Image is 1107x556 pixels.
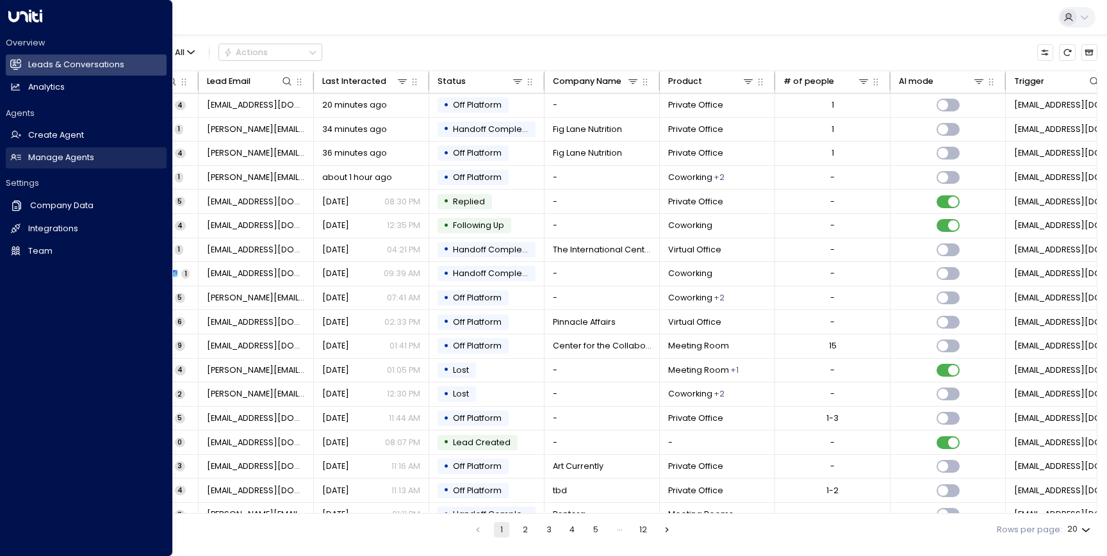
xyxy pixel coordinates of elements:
[30,200,94,212] h2: Company Data
[668,292,712,304] span: Coworking
[564,522,580,537] button: Go to page 4
[181,269,190,279] span: 1
[443,312,449,332] div: •
[830,268,835,279] div: -
[545,359,660,382] td: -
[175,486,186,495] span: 4
[322,340,349,352] span: Aug 29, 2025
[6,108,167,119] h2: Agents
[322,509,349,520] span: Aug 28, 2025
[392,509,420,520] p: 01:11 PM
[668,244,721,256] span: Virtual Office
[175,437,185,447] span: 0
[384,268,420,279] p: 09:39 AM
[28,81,65,94] h2: Analytics
[207,147,306,159] span: parker@figlanenutrition.com
[6,77,167,98] a: Analytics
[443,216,449,236] div: •
[453,268,536,279] span: Handoff Completed
[322,147,387,159] span: 36 minutes ago
[6,54,167,76] a: Leads & Conversations
[668,364,729,376] span: Meeting Room
[832,124,834,135] div: 1
[668,340,729,352] span: Meeting Room
[830,437,835,448] div: -
[322,172,392,183] span: about 1 hour ago
[714,292,725,304] div: Dedicated Desk,Private Office
[830,364,835,376] div: -
[322,413,349,424] span: Aug 29, 2025
[443,360,449,380] div: •
[443,95,449,115] div: •
[899,74,986,88] div: AI mode
[545,94,660,117] td: -
[668,74,702,88] div: Product
[668,196,723,208] span: Private Office
[207,413,306,424] span: business@wealthlegacyleads.com
[899,74,933,88] div: AI mode
[28,245,53,258] h2: Team
[443,432,449,452] div: •
[207,172,306,183] span: d.barber@s-haven.com
[207,292,306,304] span: christina.r.mill@gmail.com
[545,430,660,454] td: -
[470,522,675,537] nav: pagination navigation
[830,509,835,520] div: -
[322,268,349,279] span: Aug 30, 2025
[660,430,775,454] td: -
[207,244,306,256] span: lekeshialynch@gmail.com
[714,172,725,183] div: Dedicated Desk,Private Office
[384,196,420,208] p: 08:30 PM
[453,340,502,351] span: Off Platform
[443,409,449,429] div: •
[385,437,420,448] p: 08:07 PM
[207,437,306,448] span: business@wealthlegacyleads.com
[668,461,723,472] span: Private Office
[668,388,712,400] span: Coworking
[175,197,185,206] span: 5
[175,413,185,423] span: 5
[387,292,420,304] p: 07:41 AM
[6,177,167,189] h2: Settings
[218,44,322,61] div: Button group with a nested menu
[322,485,349,496] span: Aug 29, 2025
[997,524,1062,536] label: Rows per page:
[553,147,622,159] span: Fig Lane Nutrition
[553,74,621,88] div: Company Name
[553,316,616,328] span: Pinnacle Affairs
[612,522,627,537] div: …
[391,461,420,472] p: 11:16 AM
[28,59,124,71] h2: Leads & Conversations
[207,74,294,88] div: Lead Email
[207,124,306,135] span: parker@figlanenutrition.com
[175,124,183,134] span: 1
[545,262,660,286] td: -
[453,388,469,399] span: Lost
[443,505,449,525] div: •
[832,147,834,159] div: 1
[443,288,449,308] div: •
[553,244,652,256] span: The International Center for Wellness
[553,74,640,88] div: Company Name
[730,364,739,376] div: Private Office
[830,461,835,472] div: -
[1037,44,1053,60] button: Customize
[384,316,420,328] p: 02:33 PM
[28,129,84,142] h2: Create Agent
[387,364,420,376] p: 01:05 PM
[668,99,723,111] span: Private Office
[545,407,660,430] td: -
[438,74,525,88] div: Status
[207,74,250,88] div: Lead Email
[453,413,502,423] span: Off Platform
[668,74,755,88] div: Product
[207,99,306,111] span: kdmloehr@gmail.com
[322,220,349,231] span: Yesterday
[322,124,387,135] span: 34 minutes ago
[28,223,78,235] h2: Integrations
[826,413,839,424] div: 1-3
[832,99,834,111] div: 1
[453,196,485,207] span: Replied
[668,316,721,328] span: Virtual Office
[443,143,449,163] div: •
